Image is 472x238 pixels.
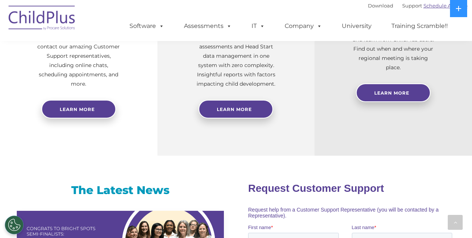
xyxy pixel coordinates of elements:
a: University [334,19,379,34]
a: Learn More [356,83,431,102]
span: Learn More [217,107,252,112]
a: Assessments [176,19,239,34]
font: | [368,3,468,9]
span: Last name [104,49,126,55]
button: Cookies Settings [5,216,24,234]
h3: The Latest News [17,183,224,198]
a: Support [402,3,422,9]
p: Need help with ChildPlus? We offer many convenient ways to contact our amazing Customer Support r... [37,23,120,89]
a: IT [244,19,272,34]
span: Learn more [60,107,95,112]
span: Learn More [374,90,409,96]
a: Learn more [41,100,116,118]
a: Learn More [199,100,273,118]
p: Not using ChildPlus? These are a great opportunity to network and learn from ChildPlus users. Fin... [352,16,435,72]
a: Download [368,3,393,9]
a: Training Scramble!! [384,19,455,34]
img: ChildPlus by Procare Solutions [5,0,79,38]
a: Software [122,19,172,34]
a: Company [277,19,329,34]
a: Schedule A Demo [423,3,468,9]
p: Experience and analyze child assessments and Head Start data management in one system with zero c... [195,33,278,89]
span: Phone number [104,80,135,85]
